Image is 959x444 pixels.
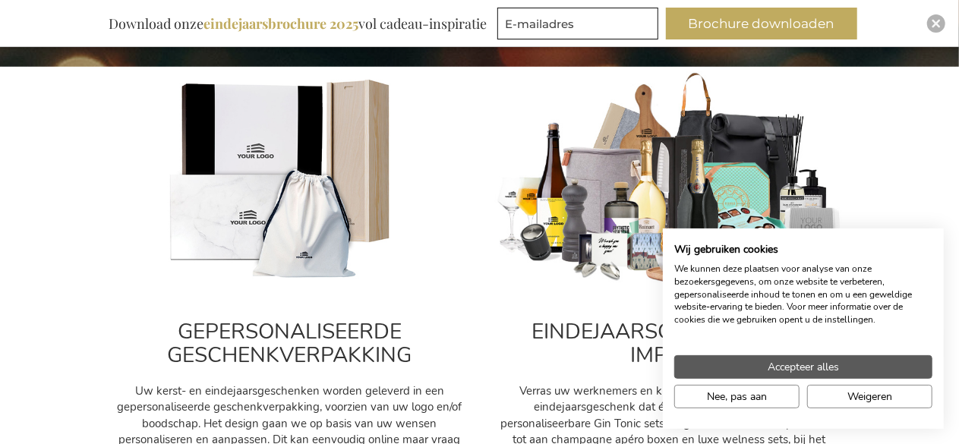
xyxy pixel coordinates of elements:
p: We kunnen deze plaatsen voor analyse van onze bezoekersgegevens, om onze website te verbeteren, g... [674,263,932,326]
div: Download onze vol cadeau-inspiratie [102,8,494,39]
img: Personalised_gifts [115,71,465,289]
img: Close [932,19,941,28]
div: Close [927,14,945,33]
form: marketing offers and promotions [497,8,663,44]
h2: EINDEJAARSCADEAUS MÉT IMPACT [495,320,844,367]
h2: Wij gebruiken cookies [674,243,932,257]
input: E-mailadres [497,8,658,39]
span: Nee, pas aan [707,389,767,405]
span: Accepteer alles [768,359,839,375]
b: eindejaarsbrochure 2025 [203,14,358,33]
span: Weigeren [847,389,892,405]
img: cadeau_personeel_medewerkers-kerst_1 [495,71,844,289]
button: Pas cookie voorkeuren aan [674,385,800,408]
button: Brochure downloaden [666,8,857,39]
button: Accepteer alle cookies [674,355,932,379]
button: Alle cookies weigeren [807,385,932,408]
h2: GEPERSONALISEERDE GESCHENKVERPAKKING [115,320,465,367]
